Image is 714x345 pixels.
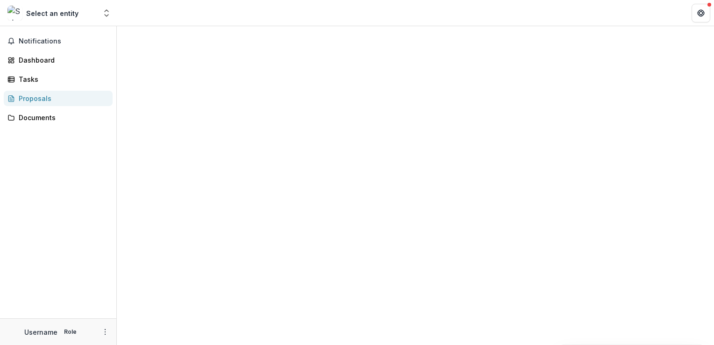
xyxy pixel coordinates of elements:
span: Notifications [19,37,109,45]
a: Proposals [4,91,113,106]
a: Dashboard [4,52,113,68]
button: Notifications [4,34,113,49]
button: Open entity switcher [100,4,113,22]
div: Select an entity [26,8,79,18]
div: Documents [19,113,105,122]
a: Tasks [4,72,113,87]
p: Username [24,327,57,337]
button: Get Help [692,4,710,22]
p: Role [61,328,79,336]
a: Documents [4,110,113,125]
div: Tasks [19,74,105,84]
div: Proposals [19,93,105,103]
div: Dashboard [19,55,105,65]
button: More [100,326,111,338]
img: Select an entity [7,6,22,21]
